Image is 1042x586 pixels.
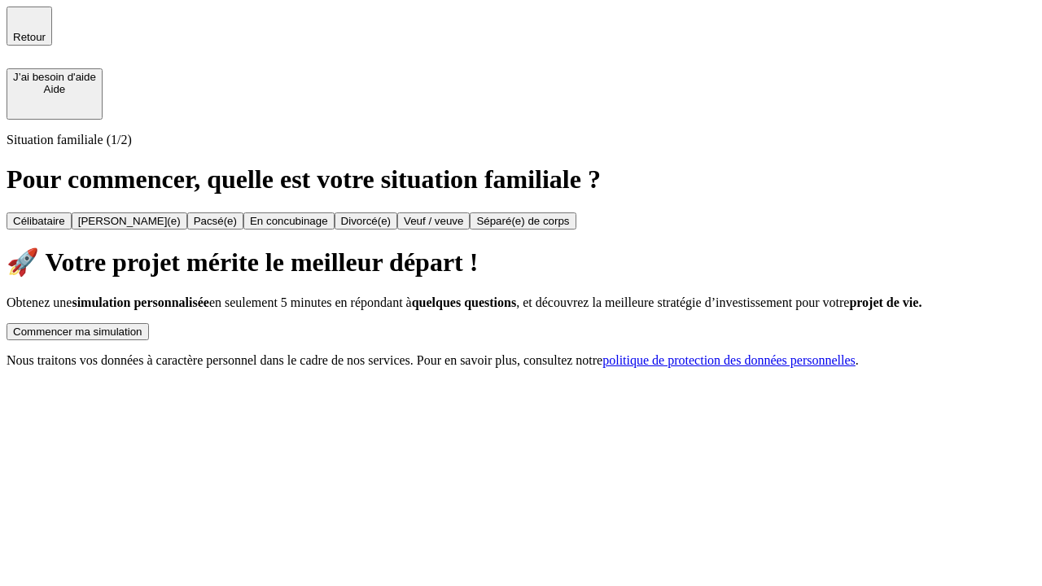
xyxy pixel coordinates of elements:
[13,326,142,338] div: Commencer ma simulation
[7,353,602,367] span: Nous traitons vos données à caractère personnel dans le cadre de nos services. Pour en savoir plu...
[209,295,412,309] span: en seulement 5 minutes en répondant à
[7,323,149,340] button: Commencer ma simulation
[412,295,517,309] span: quelques questions
[849,295,922,309] span: projet de vie.
[7,247,1035,278] h1: 🚀 Votre projet mérite le meilleur départ !
[516,295,849,309] span: , et découvrez la meilleure stratégie d’investissement pour votre
[602,353,856,367] a: politique de protection des données personnelles
[856,353,859,367] span: .
[7,295,72,309] span: Obtenez une
[72,295,208,309] span: simulation personnalisée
